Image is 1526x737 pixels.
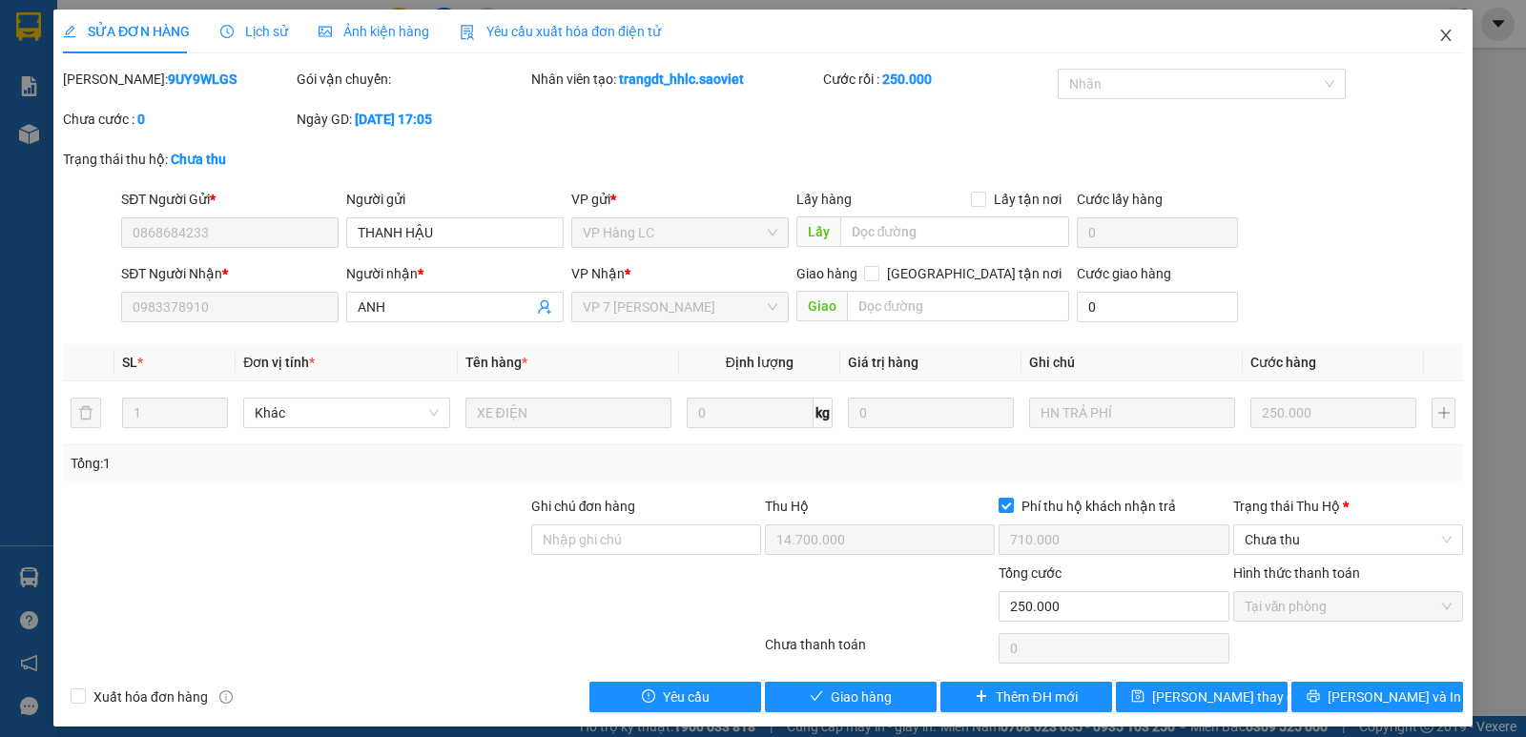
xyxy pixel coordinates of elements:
[110,12,200,36] b: Sao Việt
[847,291,1070,321] input: Dọc đường
[71,398,101,428] button: delete
[297,69,526,90] div: Gói vận chuyển:
[583,293,777,321] span: VP 7 Phạm Văn Đồng
[531,524,761,555] input: Ghi chú đơn hàng
[465,355,527,370] span: Tên hàng
[9,66,363,90] li: 19000257
[1432,398,1455,428] button: plus
[121,263,339,284] div: SĐT Người Nhận
[63,149,352,170] div: Trạng thái thu hộ:
[63,25,76,38] span: edit
[531,499,636,514] label: Ghi chú đơn hàng
[571,266,625,281] span: VP Nhận
[940,682,1112,712] button: plusThêm ĐH mới
[63,109,293,130] div: Chưa cước :
[879,263,1069,284] span: [GEOGRAPHIC_DATA] tận nơi
[465,398,671,428] input: VD: Bàn, Ghế
[1077,292,1238,322] input: Cước giao hàng
[1250,355,1316,370] span: Cước hàng
[814,398,833,428] span: kg
[975,689,988,705] span: plus
[220,25,234,38] span: clock-circle
[810,689,823,705] span: check
[1077,217,1238,248] input: Cước lấy hàng
[1307,689,1320,705] span: printer
[110,46,125,61] span: environment
[1419,10,1473,63] button: Close
[765,499,809,514] span: Thu Hộ
[1233,565,1360,581] label: Hình thức thanh toán
[1077,266,1171,281] label: Cước giao hàng
[999,565,1062,581] span: Tổng cước
[537,299,552,315] span: user-add
[1014,496,1184,517] span: Phí thu hộ khách nhận trả
[848,398,1014,428] input: 0
[110,70,125,85] span: phone
[831,686,892,707] span: Giao hàng
[220,24,288,39] span: Lịch sử
[796,192,852,207] span: Lấy hàng
[9,42,363,66] li: Số 779 Giải Phóng
[460,25,475,40] img: icon
[1233,496,1463,517] div: Trạng thái Thu Hộ
[996,686,1077,707] span: Thêm ĐH mới
[823,69,1053,90] div: Cước rồi :
[848,355,918,370] span: Giá trị hàng
[319,25,332,38] span: picture
[840,216,1070,247] input: Dọc đường
[243,355,315,370] span: Đơn vị tính
[571,189,789,210] div: VP gửi
[319,24,429,39] span: Ảnh kiện hàng
[986,189,1069,210] span: Lấy tận nơi
[71,453,590,474] div: Tổng: 1
[663,686,710,707] span: Yêu cầu
[219,690,233,704] span: info-circle
[882,72,932,87] b: 250.000
[1131,689,1144,705] span: save
[1152,686,1305,707] span: [PERSON_NAME] thay đổi
[1029,398,1235,428] input: Ghi Chú
[1291,682,1463,712] button: printer[PERSON_NAME] và In
[1438,28,1454,43] span: close
[171,152,226,167] b: Chưa thu
[86,686,216,707] span: Xuất hóa đơn hàng
[9,119,213,151] b: GỬI : VP Hàng LC
[168,72,237,87] b: 9UY9WLGS
[460,24,661,39] span: Yêu cầu xuất hóa đơn điện tử
[642,689,655,705] span: exclamation-circle
[346,189,564,210] div: Người gửi
[1021,344,1243,381] th: Ghi chú
[355,112,432,127] b: [DATE] 17:05
[583,218,777,247] span: VP Hàng LC
[796,291,847,321] span: Giao
[1116,682,1288,712] button: save[PERSON_NAME] thay đổi
[763,634,997,667] div: Chưa thanh toán
[255,399,438,427] span: Khác
[121,189,339,210] div: SĐT Người Gửi
[765,682,937,712] button: checkGiao hàng
[9,9,104,104] img: logo.jpg
[1077,192,1163,207] label: Cước lấy hàng
[589,682,761,712] button: exclamation-circleYêu cầu
[726,355,794,370] span: Định lượng
[1250,398,1416,428] input: 0
[346,263,564,284] div: Người nhận
[619,72,744,87] b: trangdt_hhlc.saoviet
[122,355,137,370] span: SL
[1328,686,1461,707] span: [PERSON_NAME] và In
[796,266,857,281] span: Giao hàng
[1245,592,1452,621] span: Tại văn phòng
[796,216,840,247] span: Lấy
[297,109,526,130] div: Ngày GD:
[63,24,190,39] span: SỬA ĐƠN HÀNG
[63,69,293,90] div: [PERSON_NAME]:
[531,69,820,90] div: Nhân viên tạo:
[1245,525,1452,554] span: Chưa thu
[137,112,145,127] b: 0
